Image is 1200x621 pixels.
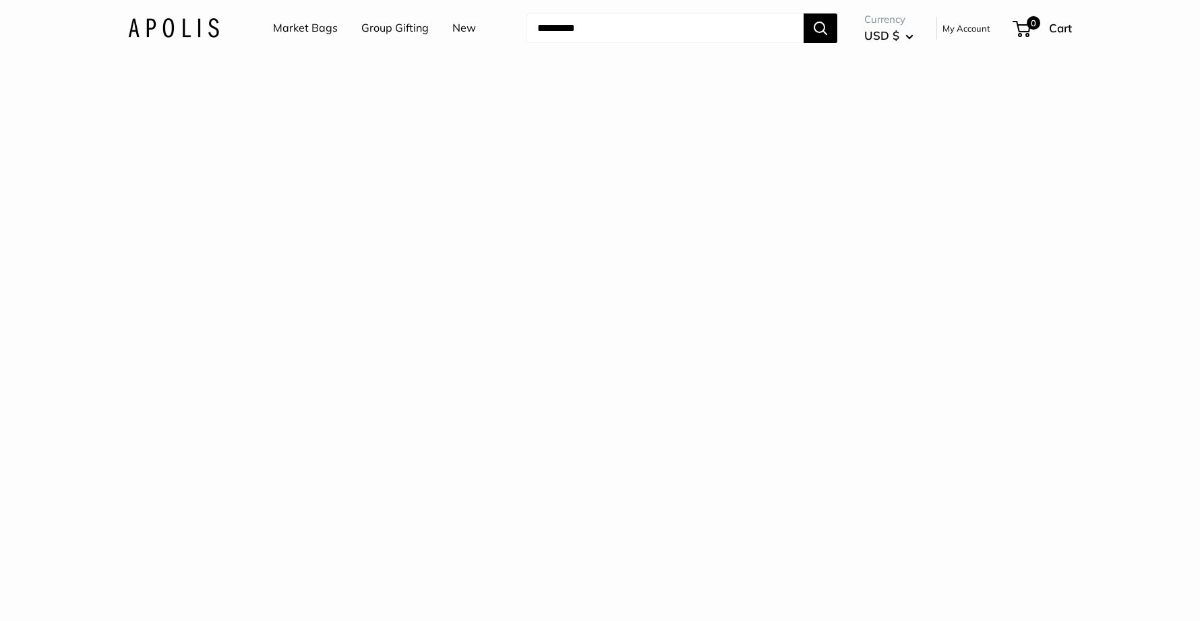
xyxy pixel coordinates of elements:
[864,25,913,46] button: USD $
[361,18,429,38] a: Group Gifting
[128,18,219,38] img: Apolis
[942,20,990,36] a: My Account
[864,10,913,29] span: Currency
[527,13,804,43] input: Search...
[864,28,899,42] span: USD $
[1027,16,1040,30] span: 0
[1014,18,1072,39] a: 0 Cart
[1049,21,1072,35] span: Cart
[804,13,837,43] button: Search
[273,18,338,38] a: Market Bags
[452,18,476,38] a: New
